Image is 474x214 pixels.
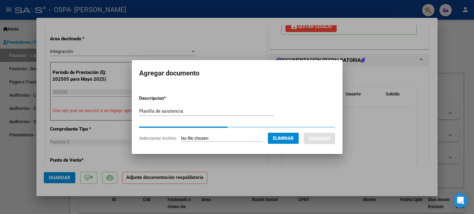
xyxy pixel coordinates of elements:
span: Seleccionar Archivo [139,136,177,141]
span: Guardar [309,136,330,141]
button: Guardar [304,133,335,144]
button: Eliminar [268,133,299,144]
h2: Agregar documento [139,67,335,79]
div: Open Intercom Messenger [453,193,468,208]
p: Descripcion [139,95,198,102]
span: Eliminar [273,135,294,141]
